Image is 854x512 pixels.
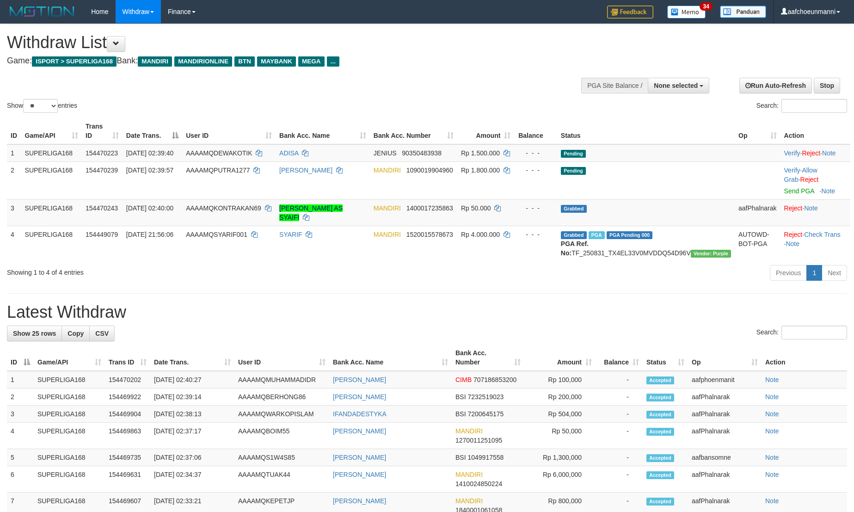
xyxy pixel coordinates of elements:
[524,389,596,406] td: Rp 200,000
[518,230,553,239] div: - - -
[455,497,483,505] span: MANDIRI
[276,118,370,144] th: Bank Acc. Name: activate to sort column ascending
[150,449,234,466] td: [DATE] 02:37:06
[7,199,21,226] td: 3
[607,231,653,239] span: PGA Pending
[654,82,698,89] span: None selected
[781,99,847,113] input: Search:
[762,345,847,371] th: Action
[150,371,234,389] td: [DATE] 02:40:27
[150,406,234,423] td: [DATE] 02:38:13
[174,56,232,67] span: MANDIRIONLINE
[784,167,817,183] span: ·
[105,389,150,406] td: 154469922
[34,406,105,423] td: SUPERLIGA168
[7,389,34,406] td: 2
[452,345,524,371] th: Bank Acc. Number: activate to sort column ascending
[126,231,173,238] span: [DATE] 21:56:06
[688,406,762,423] td: aafPhalnarak
[333,376,386,383] a: [PERSON_NAME]
[7,5,77,19] img: MOTION_logo.png
[138,56,172,67] span: MANDIRI
[814,78,840,93] a: Stop
[765,410,779,418] a: Note
[467,410,504,418] span: Copy 7200645175 to clipboard
[720,6,766,18] img: panduan.png
[596,449,643,466] td: -
[327,56,339,67] span: ...
[518,204,553,213] div: - - -
[455,376,472,383] span: CIMB
[374,149,397,157] span: JENIUS
[455,437,502,444] span: Copy 1270011251095 to clipboard
[21,161,82,199] td: SUPERLIGA168
[461,167,500,174] span: Rp 1.800.000
[234,371,329,389] td: AAAAMQMUHAMMADIDR
[7,56,560,66] h4: Game: Bank:
[370,118,457,144] th: Bank Acc. Number: activate to sort column ascending
[735,118,780,144] th: Op: activate to sort column ascending
[374,231,401,238] span: MANDIRI
[473,376,516,383] span: Copy 707186853200 to clipboard
[688,345,762,371] th: Op: activate to sort column ascending
[561,205,587,213] span: Grabbed
[298,56,325,67] span: MEGA
[13,330,56,337] span: Show 25 rows
[596,423,643,449] td: -
[279,167,332,174] a: [PERSON_NAME]
[561,167,586,175] span: Pending
[374,204,401,212] span: MANDIRI
[461,231,500,238] span: Rp 4.000.000
[123,118,182,144] th: Date Trans.: activate to sort column descending
[770,265,807,281] a: Previous
[514,118,557,144] th: Balance
[105,449,150,466] td: 154469735
[561,231,587,239] span: Grabbed
[150,466,234,493] td: [DATE] 02:34:37
[234,449,329,466] td: AAAAMQS1W4S85
[455,480,502,487] span: Copy 1410024850224 to clipboard
[82,118,123,144] th: Trans ID: activate to sort column ascending
[186,149,252,157] span: AAAAMQDEWAKOTIK
[822,149,836,157] a: Note
[234,423,329,449] td: AAAAMQBOIM55
[596,371,643,389] td: -
[234,56,255,67] span: BTN
[105,466,150,493] td: 154469631
[780,199,850,226] td: ·
[21,226,82,261] td: SUPERLIGA168
[688,423,762,449] td: aafPhalnarak
[7,118,21,144] th: ID
[182,118,276,144] th: User ID: activate to sort column ascending
[691,250,731,258] span: Vendor URL: https://trx4.1velocity.biz
[735,226,780,261] td: AUTOWD-BOT-PGA
[739,78,812,93] a: Run Auto-Refresh
[126,167,173,174] span: [DATE] 02:39:57
[467,393,504,401] span: Copy 7232519023 to clipboard
[105,406,150,423] td: 154469904
[596,389,643,406] td: -
[34,345,105,371] th: Game/API: activate to sort column ascending
[646,411,674,419] span: Accepted
[765,454,779,461] a: Note
[524,423,596,449] td: Rp 50,000
[150,389,234,406] td: [DATE] 02:39:14
[557,226,735,261] td: TF_250831_TX4EL33V0MVDDQ54D96V
[822,265,847,281] a: Next
[7,303,847,321] h1: Latest Withdraw
[765,497,779,505] a: Note
[150,345,234,371] th: Date Trans.: activate to sort column ascending
[781,326,847,339] input: Search:
[7,226,21,261] td: 4
[561,150,586,158] span: Pending
[234,389,329,406] td: AAAAMQBERHONG86
[279,149,298,157] a: ADISA
[7,99,77,113] label: Show entries
[333,393,386,401] a: [PERSON_NAME]
[7,466,34,493] td: 6
[105,345,150,371] th: Trans ID: activate to sort column ascending
[126,204,173,212] span: [DATE] 02:40:00
[780,161,850,199] td: · ·
[784,187,814,195] a: Send PGA
[822,187,836,195] a: Note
